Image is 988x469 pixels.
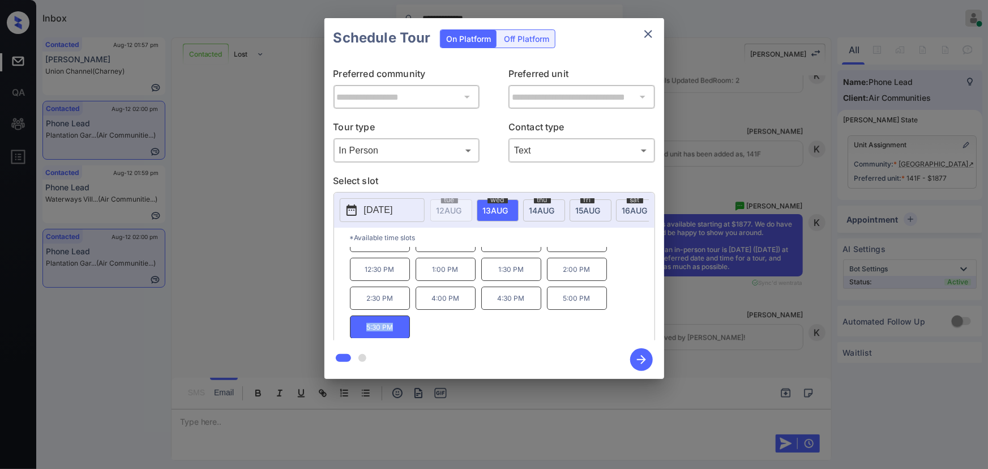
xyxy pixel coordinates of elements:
[570,199,611,221] div: date-select
[580,197,594,203] span: fri
[622,206,648,215] span: 16 AUG
[637,23,660,45] button: close
[416,287,476,310] p: 4:00 PM
[324,18,440,58] h2: Schedule Tour
[336,141,477,160] div: In Person
[534,197,551,203] span: thu
[627,197,643,203] span: sat
[350,315,410,339] p: 5:30 PM
[547,287,607,310] p: 5:00 PM
[477,199,519,221] div: date-select
[547,258,607,281] p: 2:00 PM
[576,206,601,215] span: 15 AUG
[508,67,655,85] p: Preferred unit
[511,141,652,160] div: Text
[333,67,480,85] p: Preferred community
[508,120,655,138] p: Contact type
[350,258,410,281] p: 12:30 PM
[333,120,480,138] p: Tour type
[623,345,660,374] button: btn-next
[529,206,555,215] span: 14 AUG
[350,228,655,248] p: *Available time slots
[483,206,508,215] span: 13 AUG
[340,198,425,222] button: [DATE]
[333,174,655,192] p: Select slot
[481,258,541,281] p: 1:30 PM
[364,203,393,217] p: [DATE]
[481,287,541,310] p: 4:30 PM
[616,199,658,221] div: date-select
[416,258,476,281] p: 1:00 PM
[523,199,565,221] div: date-select
[440,30,497,48] div: On Platform
[498,30,555,48] div: Off Platform
[487,197,508,203] span: wed
[350,287,410,310] p: 2:30 PM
